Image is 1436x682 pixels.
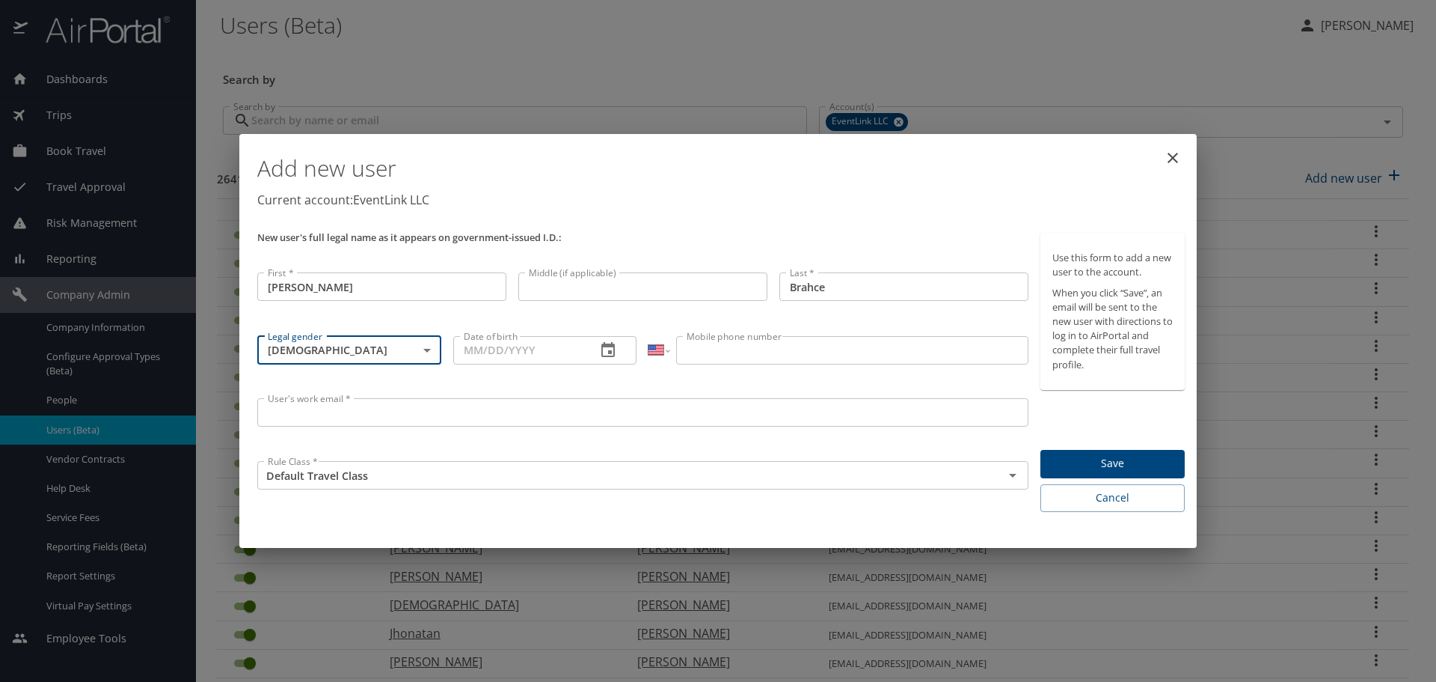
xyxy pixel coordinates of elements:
p: When you click “Save”, an email will be sent to the new user with directions to log in to AirPort... [1052,286,1173,372]
h1: Add new user [257,146,1185,191]
input: MM/DD/YYYY [453,336,585,365]
span: Save [1052,454,1173,473]
button: Cancel [1040,484,1185,512]
p: Current account: EventLink LLC [257,191,1185,209]
button: close [1155,140,1191,176]
p: New user's full legal name as it appears on government-issued I.D.: [257,233,1028,243]
p: Use this form to add a new user to the account. [1052,251,1173,279]
button: Open [1002,465,1023,486]
div: [DEMOGRAPHIC_DATA] [257,336,441,365]
span: Cancel [1052,489,1173,508]
button: Save [1040,450,1185,479]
